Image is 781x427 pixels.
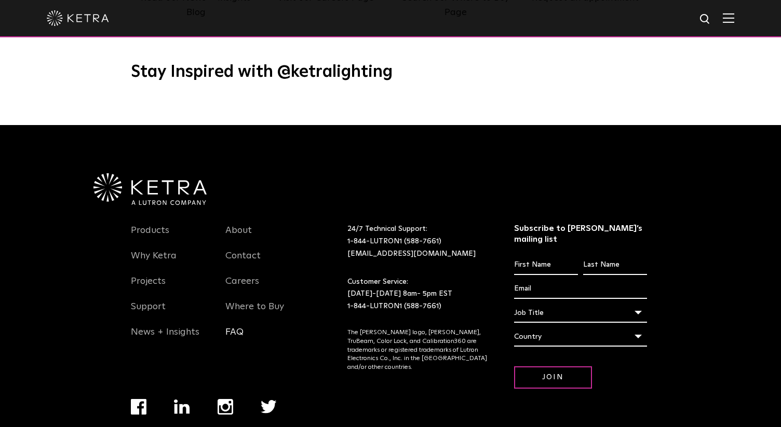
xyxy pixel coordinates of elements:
[514,223,648,245] h3: Subscribe to [PERSON_NAME]’s mailing list
[347,276,488,313] p: Customer Service: [DATE]-[DATE] 8am- 5pm EST
[131,250,177,274] a: Why Ketra
[218,399,233,415] img: instagram
[347,238,441,245] a: 1-844-LUTRON1 (588-7661)
[225,301,284,325] a: Where to Buy
[131,225,169,249] a: Products
[514,366,592,389] input: Join
[174,400,190,414] img: linkedin
[583,255,647,275] input: Last Name
[131,223,210,350] div: Navigation Menu
[225,225,252,249] a: About
[514,327,648,347] div: Country
[93,173,207,205] img: Ketra-aLutronCo_White_RGB
[723,13,734,23] img: Hamburger%20Nav.svg
[131,326,199,350] a: News + Insights
[225,276,259,299] a: Careers
[514,303,648,323] div: Job Title
[131,276,166,299] a: Projects
[225,326,244,350] a: FAQ
[225,223,304,350] div: Navigation Menu
[225,250,261,274] a: Contact
[261,400,277,414] img: twitter
[347,328,488,372] p: The [PERSON_NAME] logo, [PERSON_NAME], TruBeam, Color Lock, and Calibration360 are trademarks or ...
[514,255,578,275] input: First Name
[47,10,109,26] img: ketra-logo-2019-white
[699,13,712,26] img: search icon
[347,250,476,257] a: [EMAIL_ADDRESS][DOMAIN_NAME]
[131,62,650,84] h3: Stay Inspired with @ketralighting
[131,301,166,325] a: Support
[347,223,488,260] p: 24/7 Technical Support:
[514,279,648,299] input: Email
[347,302,441,310] a: 1-844-LUTRON1 (588-7661)
[131,399,146,415] img: facebook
